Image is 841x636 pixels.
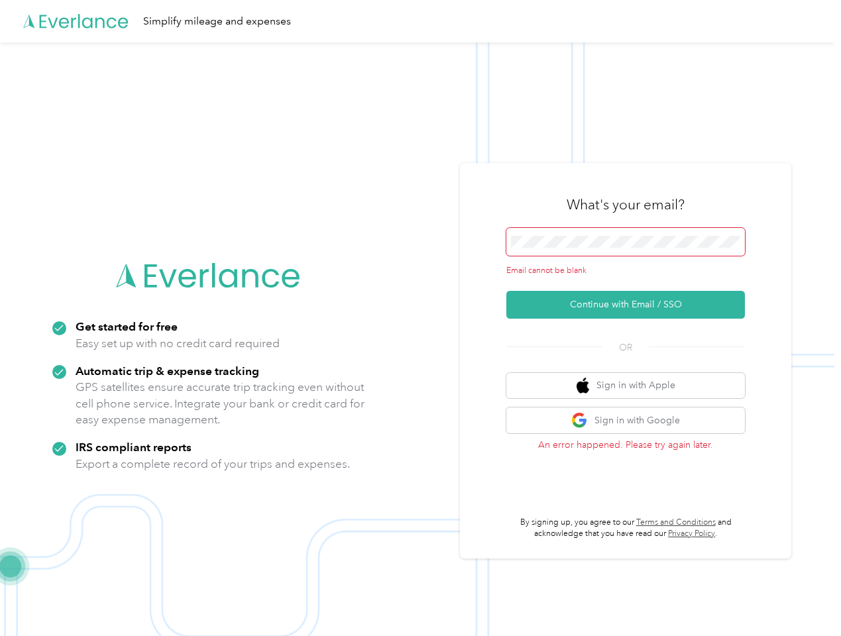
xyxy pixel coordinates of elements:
[76,364,259,378] strong: Automatic trip & expense tracking
[506,265,745,277] div: Email cannot be blank
[577,378,590,394] img: apple logo
[602,341,649,354] span: OR
[506,407,745,433] button: google logoSign in with Google
[76,379,365,428] p: GPS satellites ensure accurate trip tracking even without cell phone service. Integrate your bank...
[76,319,178,333] strong: Get started for free
[567,195,685,214] h3: What's your email?
[76,335,280,352] p: Easy set up with no credit card required
[506,438,745,452] p: An error happened. Please try again later.
[506,291,745,319] button: Continue with Email / SSO
[143,13,291,30] div: Simplify mileage and expenses
[76,456,350,472] p: Export a complete record of your trips and expenses.
[506,517,745,540] p: By signing up, you agree to our and acknowledge that you have read our .
[636,517,716,527] a: Terms and Conditions
[668,529,715,539] a: Privacy Policy
[571,412,588,429] img: google logo
[76,440,192,454] strong: IRS compliant reports
[506,373,745,399] button: apple logoSign in with Apple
